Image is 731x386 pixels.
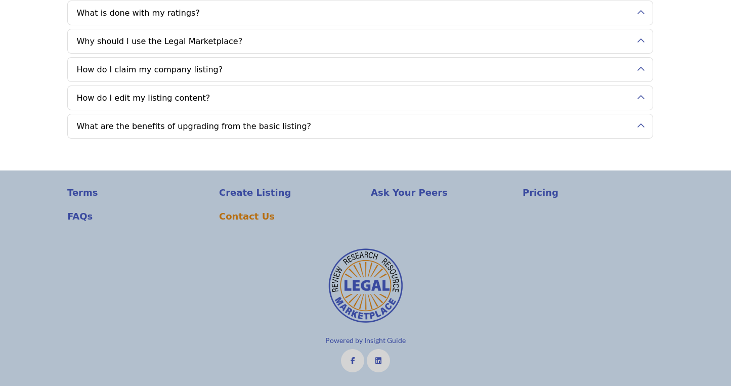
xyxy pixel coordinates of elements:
button: Why should I use the Legal Marketplace? [68,29,637,53]
a: Contact Us [219,209,360,223]
a: Create Listing [219,186,360,199]
button: How do I edit my listing content? [68,86,637,110]
a: LinkedIn Link [367,349,390,372]
a: Terms [67,186,208,199]
a: Ask Your Peers [371,186,512,199]
button: What is done with my ratings? [68,1,637,25]
a: FAQs [67,209,208,223]
a: Pricing [523,186,664,199]
button: What are the benefits of upgrading from the basic listing? [68,114,637,138]
a: Facebook Link [341,349,364,372]
button: How do I claim my company listing? [68,58,637,81]
a: Powered by Insight Guide [325,336,406,345]
img: No Site Logo [320,243,411,329]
